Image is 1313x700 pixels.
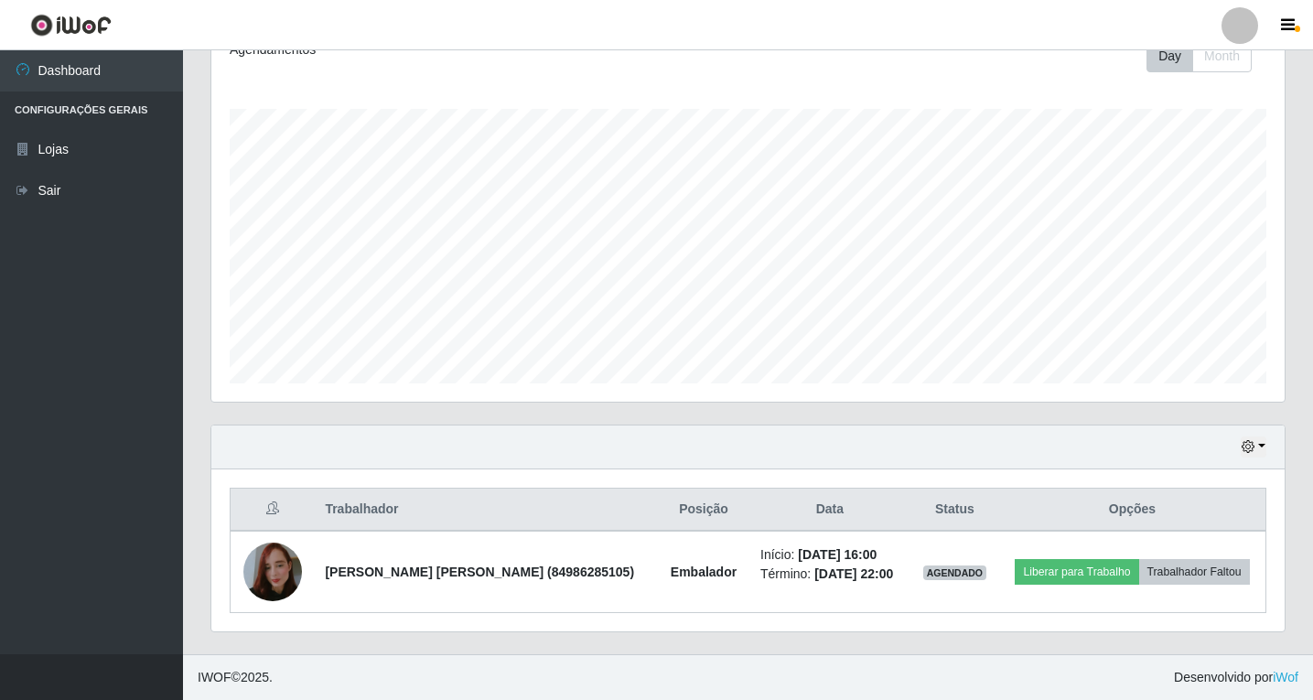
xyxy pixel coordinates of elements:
[1139,559,1250,585] button: Trabalhador Faltou
[814,566,893,581] time: [DATE] 22:00
[1146,40,1266,72] div: Toolbar with button groups
[760,565,899,584] li: Término:
[1192,40,1252,72] button: Month
[1273,670,1298,684] a: iWof
[749,489,910,532] th: Data
[760,545,899,565] li: Início:
[243,520,302,624] img: 1756570639562.jpeg
[658,489,749,532] th: Posição
[198,670,231,684] span: IWOF
[671,565,737,579] strong: Embalador
[325,565,634,579] strong: [PERSON_NAME] [PERSON_NAME] (84986285105)
[910,489,999,532] th: Status
[1174,668,1298,687] span: Desenvolvido por
[198,668,273,687] span: © 2025 .
[314,489,658,532] th: Trabalhador
[1146,40,1193,72] button: Day
[923,565,987,580] span: AGENDADO
[999,489,1266,532] th: Opções
[798,547,877,562] time: [DATE] 16:00
[30,14,112,37] img: CoreUI Logo
[1015,559,1138,585] button: Liberar para Trabalho
[1146,40,1252,72] div: First group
